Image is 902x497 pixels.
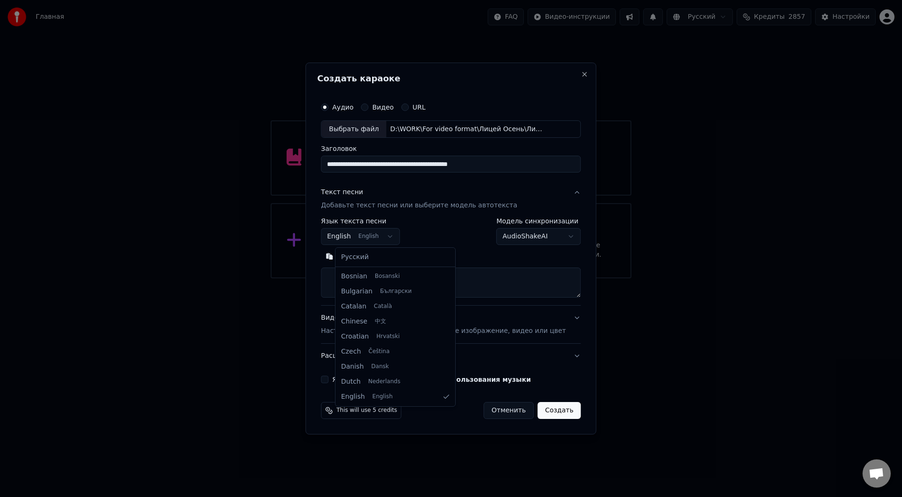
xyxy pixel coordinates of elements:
span: Croatian [341,332,369,341]
span: Català [374,303,392,310]
span: Čeština [368,348,389,355]
span: Chinese [341,317,367,326]
span: Bosanski [375,273,400,280]
span: Nederlands [368,378,400,386]
span: Hrvatski [376,333,400,340]
span: Русский [341,252,369,262]
span: Bulgarian [341,287,373,296]
span: Dutch [341,377,361,387]
span: Danish [341,362,364,371]
span: Български [380,288,412,295]
span: Catalan [341,302,366,311]
span: English [341,392,365,402]
span: English [373,393,393,401]
span: Czech [341,347,361,356]
span: Dansk [371,363,389,371]
span: Bosnian [341,272,367,281]
span: 中文 [375,318,386,325]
